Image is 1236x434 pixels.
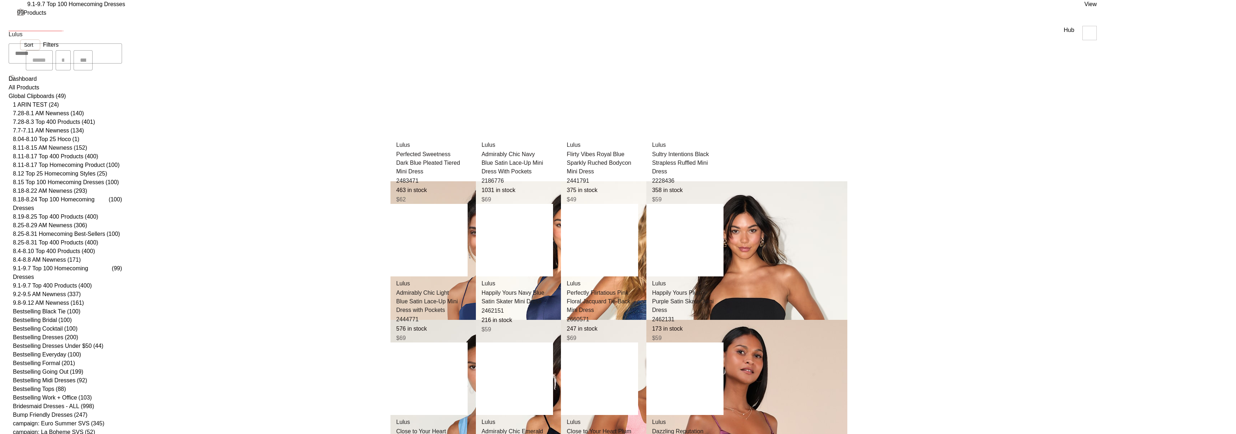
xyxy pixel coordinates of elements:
span: 8.25-8.31 Top 400 Products [13,238,83,247]
span: (998) [79,402,94,411]
span: Hub [1064,27,1074,33]
span: 8.15 Top 100 Homecoming Dresses [13,178,104,187]
span: (247) [72,411,87,419]
span: 247 in stock [567,325,597,333]
span: Bestselling Cocktail [13,325,63,333]
span: Bestselling Going Out [13,368,69,376]
span: View [1085,1,1097,7]
span: $59 [482,326,491,332]
span: Sultry Intentions Black Strapless Ruffled Mini Dress [652,151,709,174]
span: 2444771 [396,316,418,322]
span: (100) [63,325,78,333]
span: Bestselling Midi Dresses [13,376,75,385]
span: (100) [105,230,120,238]
span: (100) [66,350,81,359]
span: 2483471 [396,178,418,184]
span: (152) [72,144,87,152]
span: (400) [83,238,98,247]
span: Perfected Sweetness Dark Blue Pleated Tiered Mini Dress [396,151,460,174]
span: 8.25-8.31 Homecoming Best-Sellers [13,230,105,238]
span: 9.8-9.12 AM Newness [13,299,69,307]
span: 8.18-8.22 AM Newness [13,187,72,195]
span: Lulus [652,141,718,149]
span: Admirably Chic Light Blue Satin Lace-Up Mini Dress with Pockets [396,290,458,313]
span: Perfectly Flirtatious Pink Floral Jacquard Tie-Back Mini Dress [567,290,630,313]
span: (199) [69,368,83,376]
span: $49 [567,196,576,202]
span: 375 in stock [567,186,597,195]
span: (100) [105,161,120,169]
span: (140) [69,109,84,118]
span: (306) [72,221,87,230]
span: $59 [652,335,662,341]
span: (92) [75,376,87,385]
span: Happily Yours Plum Purple Satin Skater Mini Dress [652,290,714,313]
span: (1) [71,135,80,144]
span: Lulus [567,418,632,426]
span: (99) [111,264,122,281]
span: 2228436 [652,178,674,184]
button: Hub [1064,26,1074,34]
span: 1 ARIN TEST [13,101,47,109]
span: $69 [396,335,406,341]
span: (25) [95,169,107,178]
span: 8.18-8.24 Top 100 Homecoming Dresses [13,195,107,213]
span: Lulus [396,418,462,426]
span: 8.4-8.10 Top 400 Products [13,247,80,256]
span: (400) [77,281,92,290]
span: campaign: Euro Summer SVS [13,419,89,428]
span: (100) [57,316,72,325]
span: Happily Yours Navy Blue Satin Skater Mini Dress [482,290,544,304]
span: Bestselling Black Tie [13,307,66,316]
span: 8.11-8.17 Top Homecoming Product [13,161,105,169]
span: 9.1-9.7 Top 400 Products [13,281,77,290]
span: All Products [9,83,39,92]
span: (134) [69,126,84,135]
span: (400) [80,247,95,256]
span: (161) [69,299,84,307]
span: (100) [104,178,119,187]
span: 9.2-9.5 AM Newness [13,290,66,299]
span: 8.11-8.17 Top 400 Products [13,152,83,161]
span: Bestselling Bridal [13,316,57,325]
span: (100) [107,195,122,213]
span: Bridesmaid Dresses - ALL [13,402,79,411]
span: $59 [652,196,662,202]
span: Lulus [482,279,547,288]
span: (100) [66,307,80,316]
span: (171) [66,256,81,264]
img: cfy_white_logo.C9jOOHJF.svg [9,24,64,33]
span: Global Clipboards [9,92,54,101]
span: 2660571 [567,316,589,322]
span: Lulus [652,279,718,288]
span: (24) [47,101,59,109]
span: 8.25-8.29 AM Newness [13,221,72,230]
span: 358 in stock [652,186,683,195]
span: (400) [83,213,98,221]
span: 8.4-8.8 AM Newness [13,256,66,264]
span: 173 in stock [652,325,683,333]
span: Lulus [652,418,718,426]
span: Lulus [396,279,462,288]
span: (345) [89,419,104,428]
span: Lulus [482,418,547,426]
span: (44) [92,342,103,350]
span: (49) [54,92,66,101]
span: 576 in stock [396,325,427,333]
span: (88) [54,385,66,393]
span: Lulus [567,279,632,288]
span: Dashboard [9,75,37,83]
span: 8.04-8.10 Top 25 Hoco [13,135,71,144]
span: $62 [396,196,406,202]
span: 2186776 [482,178,504,184]
span: Bestselling Tops [13,385,54,393]
span: 7.28-8.3 Top 400 Products [13,118,80,126]
span: Bestselling Everyday [13,350,66,359]
span: 8.11-8.15 AM Newness [13,144,72,152]
span: (103) [77,393,92,402]
span: 8.19-8.25 Top 400 Products [13,213,83,221]
span: (401) [80,118,95,126]
span: 2441791 [567,178,589,184]
span: Lulus [9,30,23,39]
span: Lulus [567,141,632,149]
